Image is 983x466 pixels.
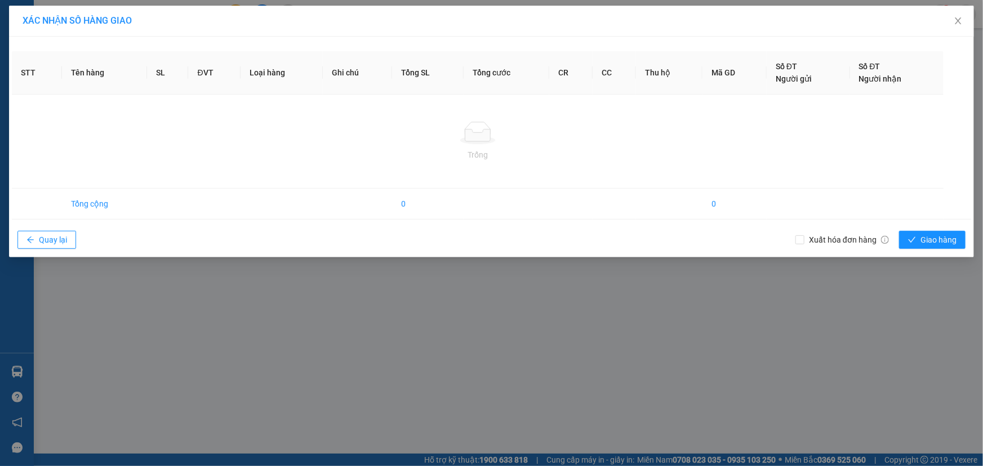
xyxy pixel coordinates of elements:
td: Tổng cộng [62,189,147,219]
th: Thu hộ [636,51,702,95]
span: Quay lại [39,234,67,246]
td: 0 [702,189,767,219]
span: Số ĐT [859,62,880,71]
span: Số ĐT [776,62,797,71]
th: Tên hàng [62,51,147,95]
span: close [954,16,963,25]
th: Ghi chú [323,51,392,95]
span: Giao hàng [920,234,957,246]
button: arrow-leftQuay lại [17,231,76,249]
div: Trống [21,149,935,161]
span: Xuất hóa đơn hàng [804,234,893,246]
span: arrow-left [26,236,34,245]
th: Tổng cước [464,51,549,95]
span: check [908,236,916,245]
button: checkGiao hàng [899,231,966,249]
th: Loại hàng [241,51,323,95]
button: Close [942,6,974,37]
th: Mã GD [702,51,767,95]
th: CR [549,51,593,95]
th: Tổng SL [392,51,464,95]
span: Người nhận [859,74,902,83]
th: SL [147,51,189,95]
th: ĐVT [188,51,240,95]
th: STT [12,51,62,95]
td: 0 [392,189,464,219]
span: XÁC NHẬN SỐ HÀNG GIAO [23,15,132,26]
span: info-circle [881,236,889,244]
th: CC [593,51,636,95]
span: Người gửi [776,74,812,83]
